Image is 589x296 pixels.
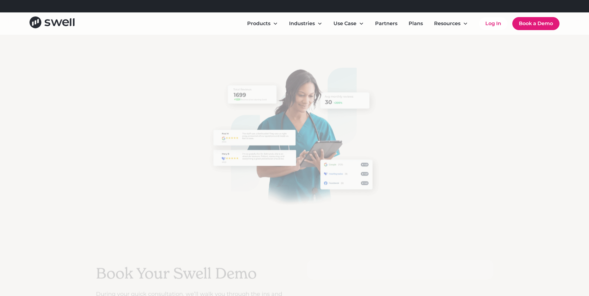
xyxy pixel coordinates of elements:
[434,20,460,27] div: Resources
[333,20,356,27] div: Use Case
[29,16,75,30] a: home
[512,17,560,30] a: Book a Demo
[247,20,270,27] div: Products
[289,20,315,27] div: Industries
[404,17,428,30] a: Plans
[429,17,473,30] div: Resources
[328,17,369,30] div: Use Case
[242,17,283,30] div: Products
[370,17,402,30] a: Partners
[96,264,282,282] h2: Book Your Swell Demo
[284,17,327,30] div: Industries
[479,17,507,30] a: Log In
